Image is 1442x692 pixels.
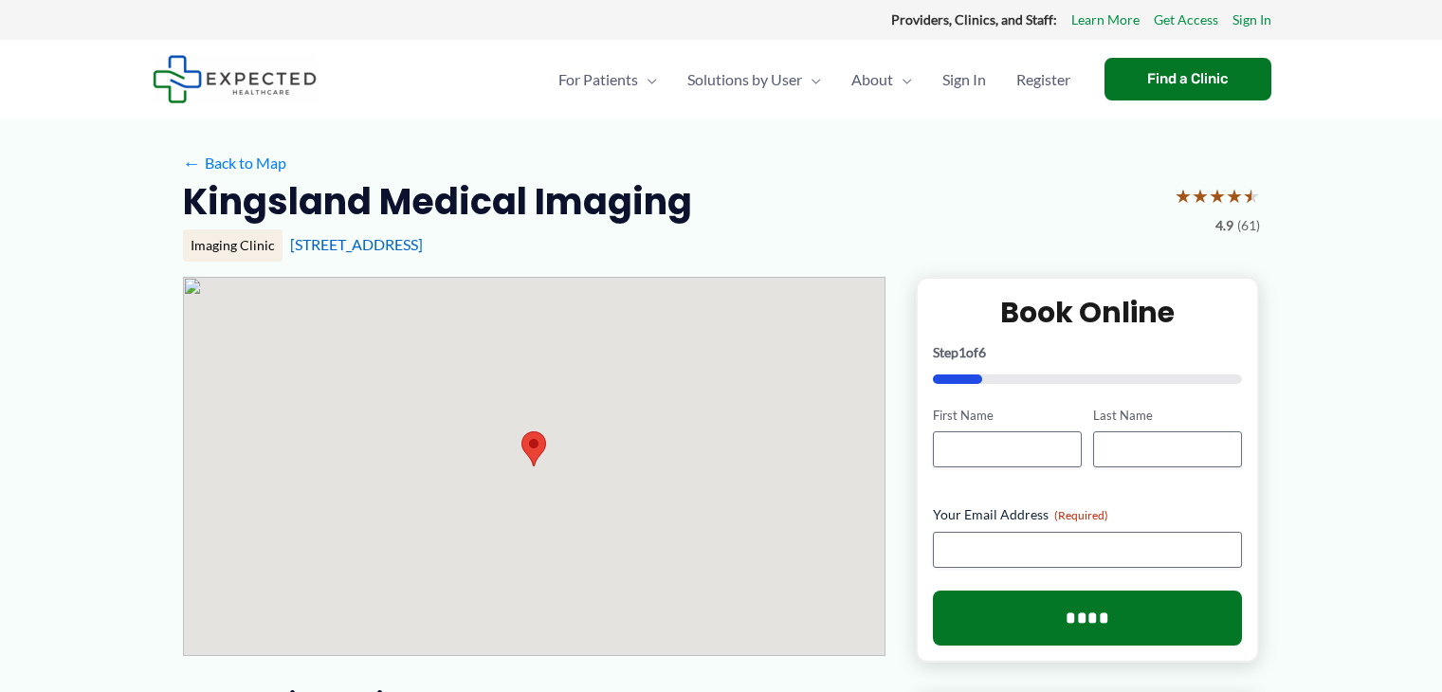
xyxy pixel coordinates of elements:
[1104,58,1271,100] a: Find a Clinic
[933,505,1243,524] label: Your Email Address
[183,149,286,177] a: ←Back to Map
[933,407,1082,425] label: First Name
[290,235,423,253] a: [STREET_ADDRESS]
[1016,46,1070,113] span: Register
[183,178,692,225] h2: Kingsland Medical Imaging
[183,229,283,262] div: Imaging Clinic
[893,46,912,113] span: Menu Toggle
[183,154,201,172] span: ←
[543,46,1086,113] nav: Primary Site Navigation
[1175,178,1192,213] span: ★
[687,46,802,113] span: Solutions by User
[802,46,821,113] span: Menu Toggle
[851,46,893,113] span: About
[958,344,966,360] span: 1
[638,46,657,113] span: Menu Toggle
[1226,178,1243,213] span: ★
[543,46,672,113] a: For PatientsMenu Toggle
[1071,8,1140,32] a: Learn More
[1215,213,1233,238] span: 4.9
[927,46,1001,113] a: Sign In
[672,46,836,113] a: Solutions by UserMenu Toggle
[153,55,317,103] img: Expected Healthcare Logo - side, dark font, small
[1154,8,1218,32] a: Get Access
[1001,46,1086,113] a: Register
[836,46,927,113] a: AboutMenu Toggle
[1237,213,1260,238] span: (61)
[1243,178,1260,213] span: ★
[1093,407,1242,425] label: Last Name
[1209,178,1226,213] span: ★
[558,46,638,113] span: For Patients
[933,294,1243,331] h2: Book Online
[1192,178,1209,213] span: ★
[891,11,1057,27] strong: Providers, Clinics, and Staff:
[933,346,1243,359] p: Step of
[1054,508,1108,522] span: (Required)
[978,344,986,360] span: 6
[942,46,986,113] span: Sign In
[1232,8,1271,32] a: Sign In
